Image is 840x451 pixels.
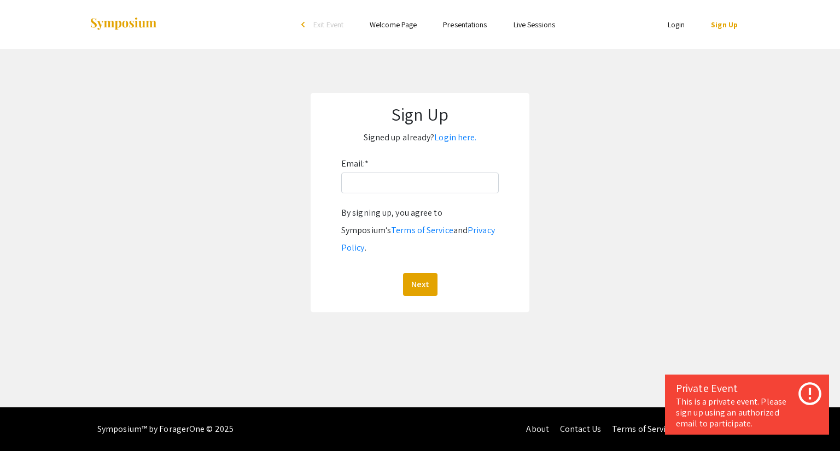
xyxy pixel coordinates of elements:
[676,380,818,396] div: Private Event
[434,132,476,143] a: Login here.
[322,129,518,146] p: Signed up already?
[526,423,549,435] a: About
[443,20,487,29] a: Presentations
[313,20,343,29] span: Exit Event
[391,224,453,236] a: Terms of Service
[370,20,417,29] a: Welcome Page
[341,204,499,257] div: By signing up, you agree to Symposium’s and .
[89,17,157,32] img: Symposium by ForagerOne
[676,396,818,429] div: This is a private event. Please sign up using an authorized email to participate.
[322,104,518,124] h1: Sign Up
[341,224,495,253] a: Privacy Policy
[341,155,369,173] label: Email:
[560,423,601,435] a: Contact Us
[97,407,234,451] div: Symposium™ by ForagerOne © 2025
[514,20,555,29] a: Live Sessions
[403,273,437,296] button: Next
[301,21,308,28] div: arrow_back_ios
[668,20,685,29] a: Login
[711,20,738,29] a: Sign Up
[612,423,674,435] a: Terms of Service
